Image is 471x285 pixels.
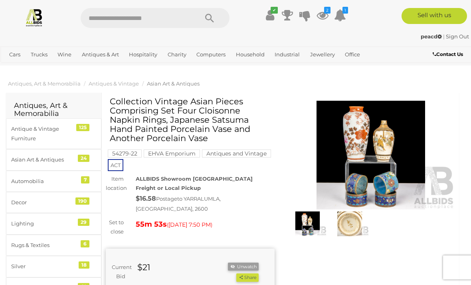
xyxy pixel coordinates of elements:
[446,33,469,40] a: Sign Out
[307,48,338,61] a: Jewellery
[147,80,200,87] a: Asian Art & Antiques
[433,51,463,57] b: Contact Us
[330,211,369,236] img: Collection Vintage Asian Pieces Comprising Set Four Cloisonne Napkin Rings, Japanese Satsuma Hand...
[421,33,442,40] strong: peacd
[168,221,211,228] span: [DATE] 7:50 PM
[11,198,77,207] div: Decor
[100,174,130,193] div: Item location
[25,8,44,27] img: Allbids.com.au
[421,33,443,40] a: peacd
[126,48,160,61] a: Hospitality
[78,219,89,226] div: 29
[76,124,89,131] div: 125
[317,8,329,22] a: 2
[228,263,258,271] button: Unwatch
[228,263,258,271] li: Unwatch this item
[6,149,101,170] a: Asian Art & Antiques 24
[81,240,89,247] div: 6
[271,48,303,61] a: Industrial
[193,48,229,61] a: Computers
[202,150,271,157] a: Antiques and Vintage
[6,171,101,192] a: Automobilia 7
[167,221,212,228] span: ( )
[202,149,271,157] mark: Antiques and Vintage
[402,8,467,24] a: Sell with us
[6,256,101,277] a: Silver 18
[106,263,131,281] div: Current Bid
[108,149,142,157] mark: 54279-22
[136,185,201,191] strong: Freight or Local Pickup
[100,218,130,237] div: Set to close
[287,101,455,209] img: Collection Vintage Asian Pieces Comprising Set Four Cloisonne Napkin Rings, Japanese Satsuma Hand...
[443,33,445,40] span: |
[6,192,101,213] a: Decor 190
[6,213,101,234] a: Lighting 29
[233,48,268,61] a: Household
[28,48,51,61] a: Trucks
[108,150,142,157] a: 54279-22
[81,176,89,183] div: 7
[33,61,96,74] a: [GEOGRAPHIC_DATA]
[136,193,274,214] div: Postage
[108,159,123,171] span: ACT
[144,149,200,157] mark: EHVA Emporium
[78,155,89,162] div: 24
[190,8,230,28] button: Search
[289,211,327,236] img: Collection Vintage Asian Pieces Comprising Set Four Cloisonne Napkin Rings, Japanese Satsuma Hand...
[136,175,253,182] strong: ALLBIDS Showroom [GEOGRAPHIC_DATA]
[236,273,258,282] button: Share
[11,155,77,164] div: Asian Art & Antiques
[8,80,81,87] a: Antiques, Art & Memorabilia
[342,7,348,14] i: 1
[6,235,101,256] a: Rugs & Textiles 6
[14,102,93,118] h2: Antiques, Art & Memorabilia
[342,48,363,61] a: Office
[11,219,77,228] div: Lighting
[11,262,77,271] div: Silver
[6,118,101,149] a: Antique & Vintage Furniture 125
[110,97,273,143] h1: Collection Vintage Asian Pieces Comprising Set Four Cloisonne Napkin Rings, Japanese Satsuma Hand...
[334,8,346,22] a: 1
[164,48,190,61] a: Charity
[6,48,24,61] a: Cars
[136,220,167,229] strong: 55m 53s
[79,48,122,61] a: Antiques & Art
[11,124,77,143] div: Antique & Vintage Furniture
[75,197,89,205] div: 190
[79,261,89,269] div: 18
[136,195,221,212] span: to YARRALUMLA, [GEOGRAPHIC_DATA], 2600
[271,7,278,14] i: ✔
[144,150,200,157] a: EHVA Emporium
[137,262,150,272] strong: $21
[264,8,276,22] a: ✔
[6,61,29,74] a: Sports
[54,48,75,61] a: Wine
[11,241,77,250] div: Rugs & Textiles
[433,50,465,59] a: Contact Us
[11,177,77,186] div: Automobilia
[136,195,156,202] strong: $16.58
[324,7,330,14] i: 2
[89,80,139,87] a: Antiques & Vintage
